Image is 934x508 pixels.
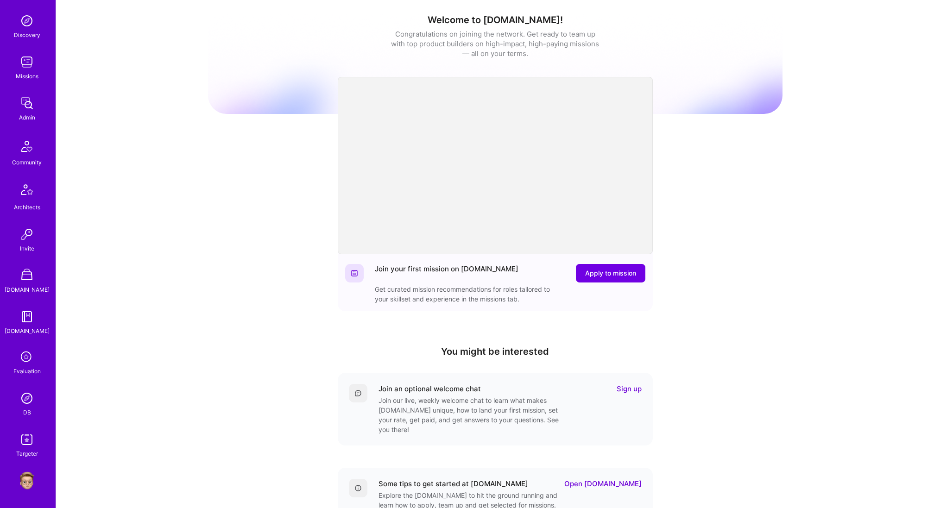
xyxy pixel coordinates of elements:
img: Website [351,270,358,277]
a: Sign up [617,384,642,394]
div: Architects [14,202,40,212]
img: guide book [18,307,36,326]
img: discovery [18,12,36,30]
span: Apply to mission [585,269,636,278]
div: DB [23,408,31,417]
div: Targeter [16,449,38,458]
div: Congratulations on joining the network. Get ready to team up with top product builders on high-im... [391,29,600,58]
img: Comment [354,389,362,397]
img: Community [16,135,38,157]
button: Apply to mission [576,264,645,282]
i: icon SelectionTeam [18,349,36,366]
iframe: video [338,77,653,254]
div: Join an optional welcome chat [379,384,481,394]
div: Join your first mission on [DOMAIN_NAME] [375,264,518,282]
h4: You might be interested [338,346,653,357]
div: Evaluation [13,366,41,376]
div: Join our live, weekly welcome chat to learn what makes [DOMAIN_NAME] unique, how to land your fir... [379,395,564,434]
div: Invite [20,244,34,253]
img: User Avatar [18,471,36,490]
img: Skill Targeter [18,430,36,449]
div: Some tips to get started at [DOMAIN_NAME] [379,479,528,489]
div: [DOMAIN_NAME] [5,285,50,295]
img: A Store [18,266,36,285]
h1: Welcome to [DOMAIN_NAME]! [208,14,783,25]
img: Details [354,484,362,492]
a: User Avatar [15,471,38,490]
img: Invite [18,225,36,244]
img: Admin Search [18,389,36,408]
img: admin teamwork [18,94,36,113]
div: [DOMAIN_NAME] [5,326,50,336]
img: Architects [16,180,38,202]
div: Get curated mission recommendations for roles tailored to your skillset and experience in the mis... [375,284,560,304]
a: Open [DOMAIN_NAME] [564,479,642,489]
img: teamwork [18,53,36,71]
div: Community [12,157,42,167]
div: Missions [16,71,38,81]
div: Admin [19,113,35,122]
div: Discovery [14,30,40,40]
